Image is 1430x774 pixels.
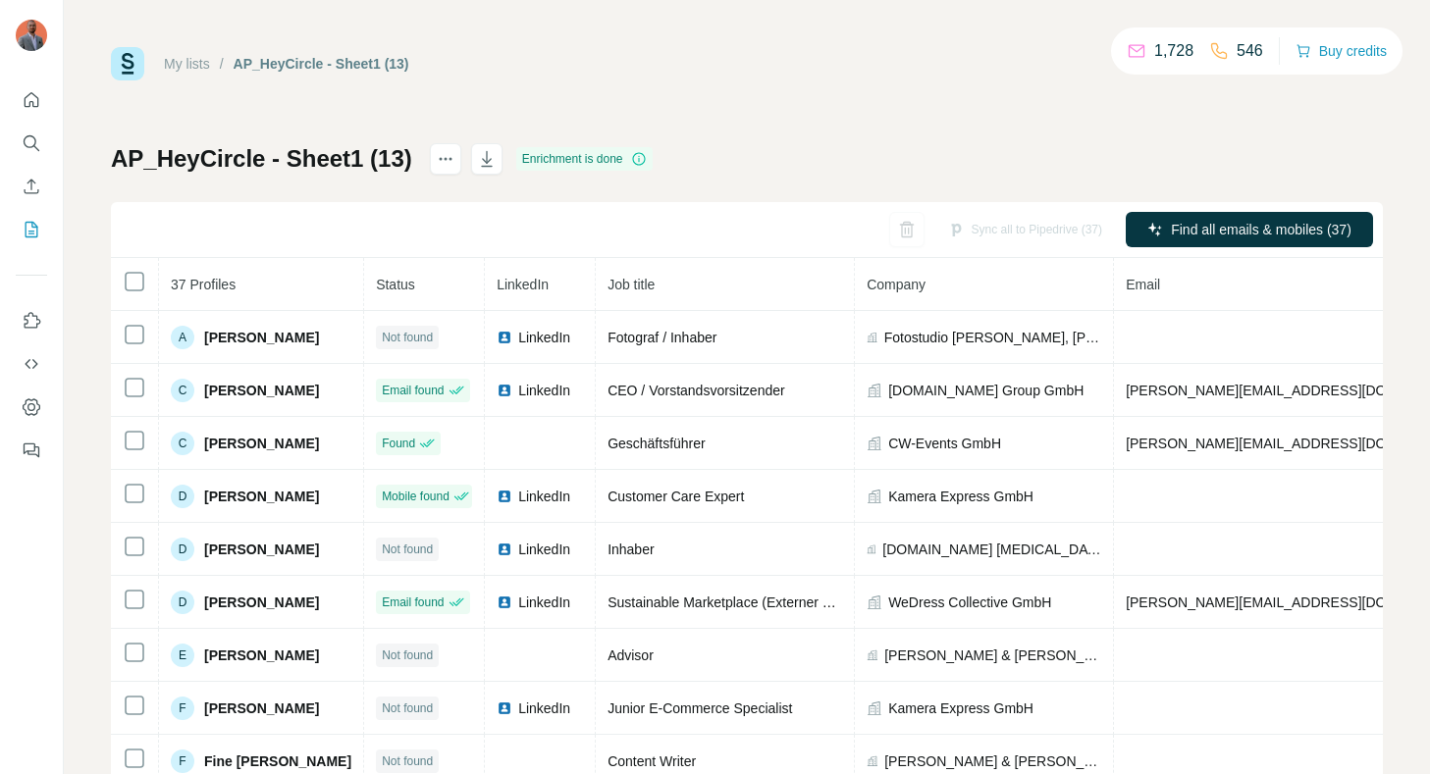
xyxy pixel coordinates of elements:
[497,700,512,716] img: LinkedIn logo
[888,593,1051,612] span: WeDress Collective GmbH
[234,54,409,74] div: AP_HeyCircle - Sheet1 (13)
[16,126,47,161] button: Search
[1154,39,1193,63] p: 1,728
[382,488,450,505] span: Mobile found
[518,487,570,506] span: LinkedIn
[884,645,1101,665] span: [PERSON_NAME] & [PERSON_NAME] GmbH
[1171,220,1351,239] span: Find all emails & mobiles (37)
[382,541,433,558] span: Not found
[608,542,654,557] span: Inhaber
[171,749,194,773] div: F
[204,381,319,400] span: [PERSON_NAME]
[16,303,47,338] button: Use Surfe on LinkedIn
[16,433,47,468] button: Feedback
[882,540,1101,559] span: [DOMAIN_NAME] [MEDICAL_DATA]. [PERSON_NAME]
[171,432,194,455] div: C
[16,346,47,382] button: Use Surfe API
[516,147,653,171] div: Enrichment is done
[171,326,194,349] div: A
[204,593,319,612] span: [PERSON_NAME]
[171,644,194,667] div: E
[204,698,319,718] span: [PERSON_NAME]
[518,593,570,612] span: LinkedIn
[171,591,194,614] div: D
[382,382,444,399] span: Email found
[518,328,570,347] span: LinkedIn
[382,593,444,611] span: Email found
[518,698,570,718] span: LinkedIn
[888,487,1033,506] span: Kamera Express GmbH
[204,434,319,453] span: [PERSON_NAME]
[204,540,319,559] span: [PERSON_NAME]
[518,540,570,559] span: LinkedIn
[171,538,194,561] div: D
[16,169,47,204] button: Enrich CSV
[884,751,1101,771] span: [PERSON_NAME] & [PERSON_NAME] GmbH
[382,646,433,664] span: Not found
[220,54,224,74] li: /
[171,379,194,402] div: C
[497,330,512,345] img: LinkedIn logo
[1237,39,1263,63] p: 546
[16,212,47,247] button: My lists
[884,328,1101,347] span: Fotostudio [PERSON_NAME], [PERSON_NAME]
[376,277,415,292] span: Status
[888,434,1001,453] span: CW-Events GmbH
[382,752,433,770] span: Not found
[204,328,319,347] span: [PERSON_NAME]
[204,645,319,665] span: [PERSON_NAME]
[111,143,412,175] h1: AP_HeyCircle - Sheet1 (13)
[608,700,792,716] span: Junior E-Commerce Specialist
[608,753,696,769] span: Content Writer
[1296,37,1387,65] button: Buy credits
[518,381,570,400] span: LinkedIn
[497,383,512,398] img: LinkedIn logo
[16,389,47,425] button: Dashboard
[497,594,512,610] img: LinkedIn logo
[382,329,433,346] span: Not found
[888,698,1033,718] span: Kamera Express GmbH
[204,751,351,771] span: Fine [PERSON_NAME]
[430,143,461,175] button: actions
[497,277,549,292] span: LinkedIn
[1126,277,1160,292] span: Email
[16,20,47,51] img: Avatar
[608,277,655,292] span: Job title
[888,381,1084,400] span: [DOMAIN_NAME] Group GmbH
[608,594,872,610] span: Sustainable Marketplace (Externer Partner)
[111,47,144,80] img: Surfe Logo
[171,697,194,720] div: F
[608,436,706,451] span: Geschäftsführer
[497,489,512,504] img: LinkedIn logo
[867,277,926,292] span: Company
[497,542,512,557] img: LinkedIn logo
[1126,212,1373,247] button: Find all emails & mobiles (37)
[608,647,654,663] span: Advisor
[608,383,785,398] span: CEO / Vorstandsvorsitzender
[164,56,210,72] a: My lists
[382,435,415,452] span: Found
[171,485,194,508] div: D
[16,82,47,118] button: Quick start
[204,487,319,506] span: [PERSON_NAME]
[608,489,744,504] span: Customer Care Expert
[608,330,716,345] span: Fotograf / Inhaber
[171,277,236,292] span: 37 Profiles
[382,699,433,717] span: Not found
